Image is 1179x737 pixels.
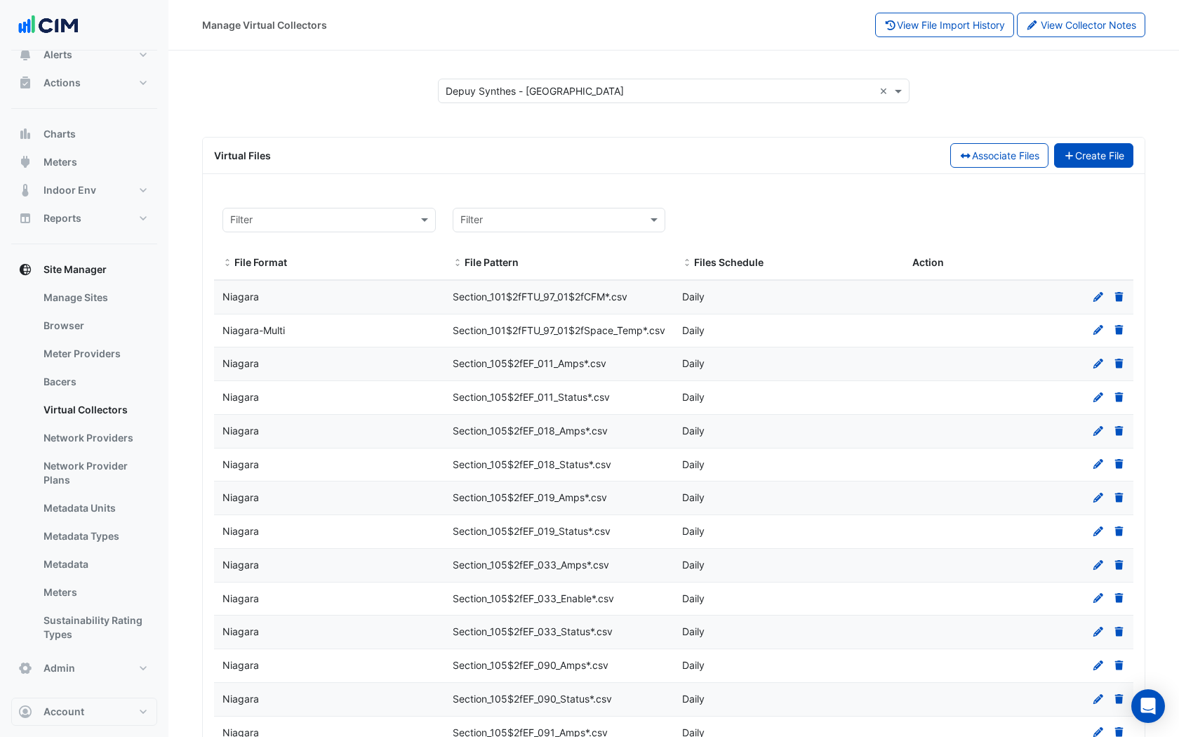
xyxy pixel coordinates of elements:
[1092,559,1105,571] a: Edit
[18,263,32,277] app-icon: Site Manager
[32,550,157,578] a: Metadata
[1113,525,1126,537] a: Delete
[222,258,232,269] span: File Format
[875,13,1014,37] button: View File Import History
[222,693,259,705] span: Niagara
[674,624,904,640] div: Daily
[32,368,157,396] a: Bacers
[674,423,904,439] div: Daily
[1113,291,1126,303] a: Delete
[1092,391,1105,403] a: Edit
[44,661,75,675] span: Admin
[11,654,157,682] button: Admin
[674,591,904,607] div: Daily
[674,289,904,305] div: Daily
[444,457,674,473] div: Section_105$2fEF_018_Status*.csv
[674,323,904,339] div: Daily
[11,255,157,284] button: Site Manager
[1113,659,1126,671] a: Delete
[222,324,285,336] span: Niagara-Multi
[1092,693,1105,705] a: Edit
[32,424,157,452] a: Network Providers
[44,211,81,225] span: Reports
[444,356,674,372] div: Section_105$2fEF_011_Amps*.csv
[912,256,944,268] span: Action
[444,289,674,305] div: Section_101$2fFTU_97_01$2fCFM*.csv
[222,559,259,571] span: Niagara
[674,524,904,540] div: Daily
[1092,324,1105,336] a: Edit
[1092,525,1105,537] a: Edit
[674,457,904,473] div: Daily
[1113,458,1126,470] a: Delete
[444,658,674,674] div: Section_105$2fEF_090_Amps*.csv
[1113,357,1126,369] a: Delete
[444,524,674,540] div: Section_105$2fEF_019_Status*.csv
[1092,357,1105,369] a: Edit
[444,624,674,640] div: Section_105$2fEF_033_Status*.csv
[18,661,32,675] app-icon: Admin
[1113,324,1126,336] a: Delete
[222,458,259,470] span: Niagara
[444,490,674,506] div: Section_105$2fEF_019_Amps*.csv
[44,76,81,90] span: Actions
[32,494,157,522] a: Metadata Units
[32,396,157,424] a: Virtual Collectors
[222,357,259,369] span: Niagara
[222,625,259,637] span: Niagara
[879,84,891,98] span: Clear
[222,525,259,537] span: Niagara
[1113,625,1126,637] a: Delete
[11,698,157,726] button: Account
[32,284,157,312] a: Manage Sites
[18,127,32,141] app-icon: Charts
[674,691,904,708] div: Daily
[674,390,904,406] div: Daily
[444,557,674,573] div: Section_105$2fEF_033_Amps*.csv
[18,211,32,225] app-icon: Reports
[1092,659,1105,671] a: Edit
[1017,13,1146,37] button: View Collector Notes
[32,340,157,368] a: Meter Providers
[11,120,157,148] button: Charts
[1092,291,1105,303] a: Edit
[1054,143,1134,168] button: Create File
[444,691,674,708] div: Section_105$2fEF_090_Status*.csv
[11,284,157,654] div: Site Manager
[11,204,157,232] button: Reports
[453,258,462,269] span: File Pattern
[1092,458,1105,470] a: Edit
[18,76,32,90] app-icon: Actions
[1092,592,1105,604] a: Edit
[1113,592,1126,604] a: Delete
[674,557,904,573] div: Daily
[32,578,157,606] a: Meters
[32,606,157,649] a: Sustainability Rating Types
[222,391,259,403] span: Niagara
[674,490,904,506] div: Daily
[1113,491,1126,503] a: Delete
[18,183,32,197] app-icon: Indoor Env
[222,592,259,604] span: Niagara
[18,48,32,62] app-icon: Alerts
[444,390,674,406] div: Section_105$2fEF_011_Status*.csv
[44,155,77,169] span: Meters
[444,323,674,339] div: Section_101$2fFTU_97_01$2fSpace_Temp*.csv
[32,452,157,494] a: Network Provider Plans
[1131,689,1165,723] div: Open Intercom Messenger
[674,658,904,674] div: Daily
[11,148,157,176] button: Meters
[1113,425,1126,437] a: Delete
[674,356,904,372] div: Daily
[1092,425,1105,437] a: Edit
[694,256,764,268] span: Files Schedule
[222,291,259,303] span: Niagara
[222,425,259,437] span: Niagara
[206,148,936,163] div: Virtual Files
[950,143,1048,168] button: Associate Files
[17,11,80,39] img: Company Logo
[11,41,157,69] button: Alerts
[444,591,674,607] div: Section_105$2fEF_033_Enable*.csv
[32,312,157,340] a: Browser
[44,48,72,62] span: Alerts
